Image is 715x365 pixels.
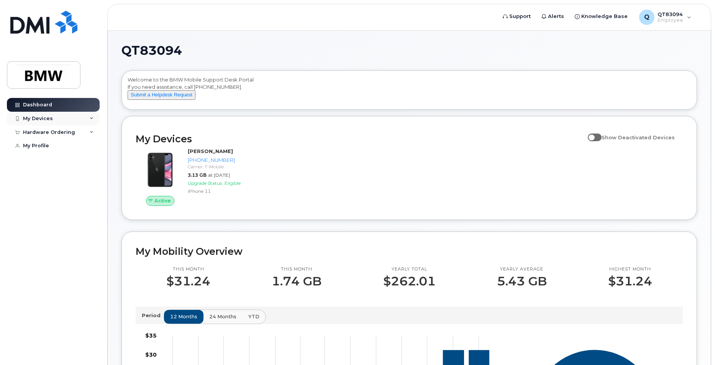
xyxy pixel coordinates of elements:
p: $31.24 [608,274,652,288]
span: 3.13 GB [188,172,207,178]
span: at [DATE] [208,172,230,178]
p: Yearly total [383,266,436,272]
p: Yearly average [497,266,547,272]
a: Active[PERSON_NAME][PHONE_NUMBER]Carrier: T-Mobile3.13 GBat [DATE]Upgrade Status:EligibleiPhone 11 [136,148,266,206]
tspan: $35 [145,332,157,339]
p: $262.01 [383,274,436,288]
h2: My Mobility Overview [136,246,683,257]
p: $31.24 [166,274,210,288]
div: Carrier: T-Mobile [188,163,262,170]
span: 24 months [209,313,236,320]
span: YTD [248,313,259,320]
span: Show Deactivated Devices [602,134,675,140]
div: iPhone 11 [188,188,262,194]
button: Submit a Helpdesk Request [128,90,195,100]
p: 5.43 GB [497,274,547,288]
tspan: $30 [145,351,157,358]
span: QT83094 [121,45,182,56]
input: Show Deactivated Devices [588,130,594,136]
img: iPhone_11.jpg [142,152,179,188]
p: Period [142,312,164,319]
span: Upgrade Status: [188,180,223,186]
span: Eligible [225,180,241,186]
p: This month [166,266,210,272]
strong: [PERSON_NAME] [188,148,233,154]
p: This month [272,266,321,272]
p: 1.74 GB [272,274,321,288]
h2: My Devices [136,133,584,145]
iframe: Messenger Launcher [682,332,709,359]
div: [PHONE_NUMBER] [188,156,262,164]
div: Welcome to the BMW Mobile Support Desk Portal If you need assistance, call [PHONE_NUMBER]. [128,76,691,107]
a: Submit a Helpdesk Request [128,91,195,98]
span: Active [154,197,171,204]
p: Highest month [608,266,652,272]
